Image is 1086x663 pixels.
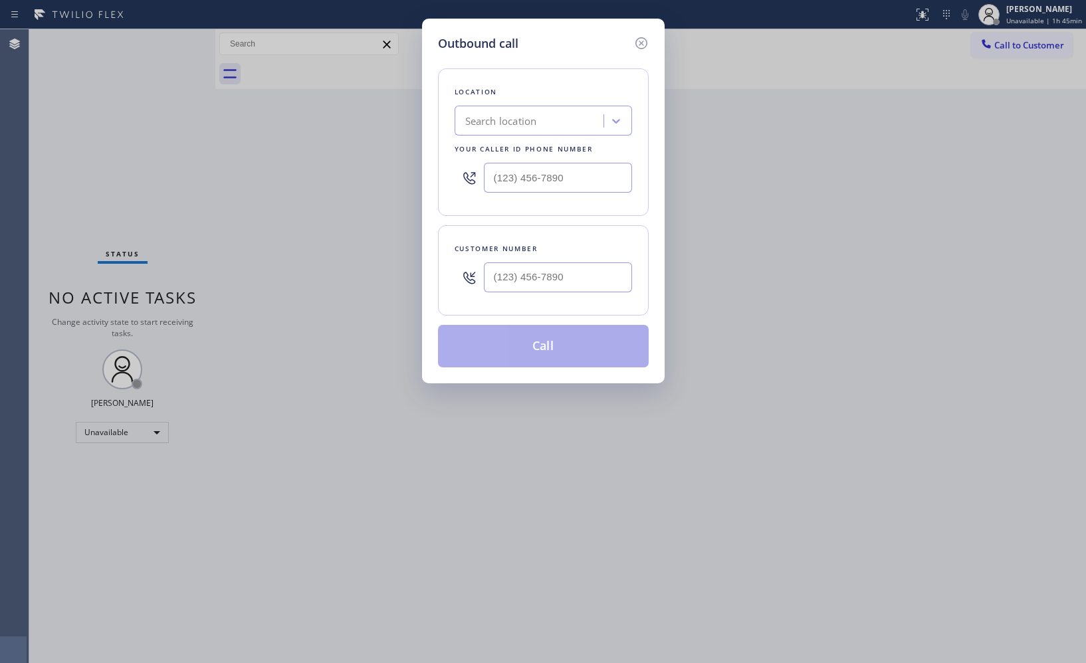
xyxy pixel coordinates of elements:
[438,325,649,367] button: Call
[455,142,632,156] div: Your caller id phone number
[484,262,632,292] input: (123) 456-7890
[438,35,518,52] h5: Outbound call
[455,85,632,99] div: Location
[455,242,632,256] div: Customer number
[465,114,537,129] div: Search location
[484,163,632,193] input: (123) 456-7890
